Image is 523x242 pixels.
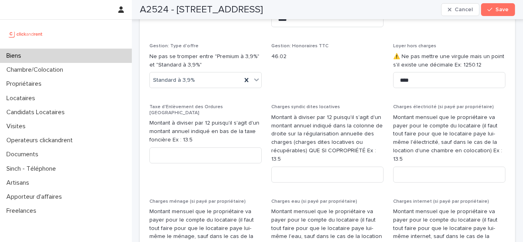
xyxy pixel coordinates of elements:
p: Operateurs clickandrent [3,137,79,144]
p: Montant mensuel que le propriétaire va payer pour le compte du locataire (il faut tout faire pour... [393,113,505,163]
span: Standard à 3,9% [153,76,195,85]
p: Visites [3,123,32,130]
span: Charges internet (si payé par propriétaire) [393,199,489,204]
p: Sinch - Téléphone [3,165,62,173]
span: Cancel [455,7,473,12]
p: ⚠️ Ne pas mettre une virgule mais un point s'il existe une décimale Ex: 1250.12 [393,52,505,69]
span: Charges syndic dites locatives [271,105,340,109]
p: Montant à diviser par 12 puisqu'il s'agit d'un montant annuel indiqué dans la colonne de droite s... [271,113,384,163]
span: Taxe d'Enlèvement des Ordures [GEOGRAPHIC_DATA] [149,105,223,115]
h2: A2524 - [STREET_ADDRESS] [140,4,263,16]
button: Cancel [441,3,479,16]
p: Artisans [3,179,36,187]
p: Locataires [3,95,42,102]
span: Charges ménage (si payé par propriétaire) [149,199,246,204]
p: Apporteur d'affaires [3,193,68,201]
span: Charges eau (si payé par propriétaire) [271,199,357,204]
p: Montant à diviser par 12 puisqu'il s'agit d'un montant annuel indiqué en bas de la taxe foncière ... [149,119,262,144]
button: Save [481,3,515,16]
p: Propriétaires [3,80,48,88]
p: Biens [3,52,28,60]
span: Gestion: Type d'offre [149,44,199,48]
p: Chambre/Colocation [3,66,70,74]
span: Gestion: Honoraires TTC [271,44,328,48]
span: Charges électricité (si payé par propriétaire) [393,105,494,109]
p: Candidats Locataires [3,109,71,116]
p: Documents [3,151,45,158]
span: Loyer hors charges [393,44,436,48]
p: 46.02 [271,52,384,61]
p: Ne pas se tromper entre "Premium à 3,9%" et "Standard à 3,9%" [149,52,262,69]
p: Freelances [3,207,43,215]
span: Save [495,7,509,12]
img: UCB0brd3T0yccxBKYDjQ [6,26,45,42]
